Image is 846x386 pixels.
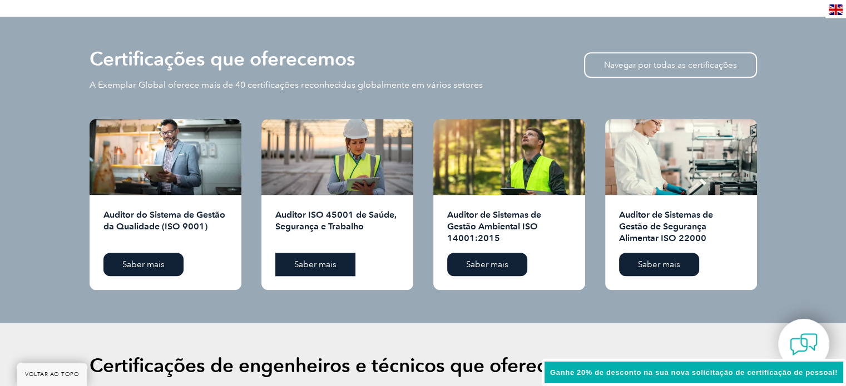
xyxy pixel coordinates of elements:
font: Auditor do Sistema de Gestão da Qualidade (ISO 9001) [103,209,225,232]
a: Saber mais [619,253,699,276]
font: Certificações que oferecemos [90,47,355,71]
a: Saber mais [103,253,184,276]
font: Auditor de Sistemas de Gestão de Segurança Alimentar ISO 22000 [619,209,713,243]
a: Saber mais [275,253,355,276]
font: A Exemplar Global oferece mais de 40 certificações reconhecidas globalmente em vários setores [90,79,483,90]
font: VOLTAR AO TOPO [25,371,79,378]
font: Navegar por todas as certificações [604,60,737,70]
font: Saber mais [638,259,680,269]
font: Saber mais [294,259,337,269]
font: Saber mais [466,259,508,269]
font: Ganhe 20% de desconto na sua nova solicitação de certificação de pessoal! [550,368,838,377]
a: VOLTAR AO TOPO [17,363,87,386]
font: Auditor de Sistemas de Gestão Ambiental ISO 14001:2015 [447,209,541,243]
a: Saber mais [447,253,527,276]
font: Certificações de engenheiros e técnicos que oferecemos [90,354,595,377]
font: Auditor ISO 45001 de Saúde, Segurança e Trabalho [275,209,397,232]
img: en [829,4,843,15]
font: Saber mais [122,259,165,269]
a: Navegar por todas as certificações [584,52,757,78]
img: contact-chat.png [790,330,818,358]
